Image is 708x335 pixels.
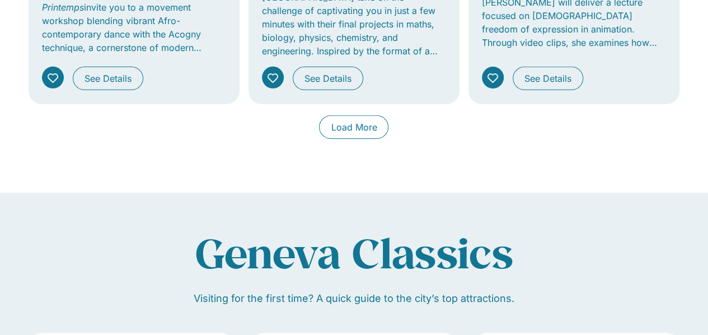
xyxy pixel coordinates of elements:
span: See Details [304,72,351,85]
a: See Details [513,67,583,90]
a: See Details [73,67,143,90]
a: Load More [319,115,388,139]
span: See Details [85,72,132,85]
span: See Details [524,72,571,85]
a: See Details [293,67,363,90]
p: Geneva Classics [126,229,582,277]
span: Load More [331,120,377,134]
p: Visiting for the first time? A quick guide to the city’s top attractions. [29,291,680,306]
